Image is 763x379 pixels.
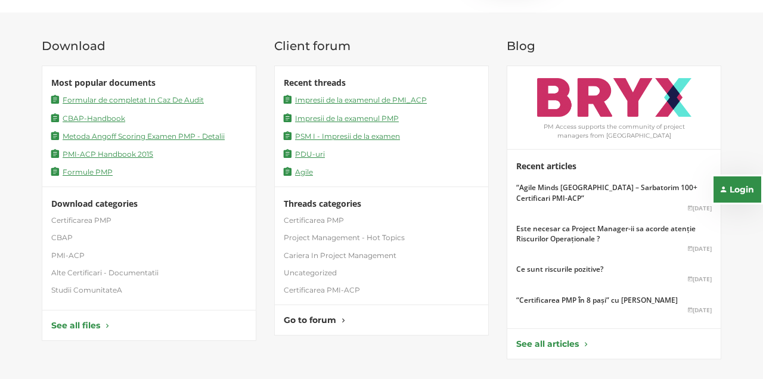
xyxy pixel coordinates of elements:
[507,39,721,52] h3: Blog
[51,268,159,278] a: Alte Certificari - Documentatii
[516,223,712,244] a: Este necesar ca Project Manager-ii sa acorde atenție Riscurilor Operaționale ?
[284,215,344,225] a: Certificarea PMP
[537,78,691,117] img: PMCommunity
[284,93,427,105] a: Impresii de la examenul de PMI_ACP
[51,129,225,141] a: Metoda Angoff Scoring Examen PMP - Detalii
[516,204,712,212] span: [DATE]
[51,78,247,87] h4: Most popular documents
[284,199,479,208] h4: Threads categories
[516,244,712,253] span: [DATE]
[284,285,360,295] a: Certificarea PMI-ACP
[516,123,712,140] p: PM Access supports the community of project managers from [GEOGRAPHIC_DATA]
[284,111,399,123] a: Impresii de la examenul PMP
[51,199,247,208] h4: Download categories
[284,250,396,260] a: Cariera In Project Management
[284,314,479,326] a: Go to forum
[712,175,763,204] button: Login
[51,111,125,123] a: CBAP-Handbook
[51,319,247,331] a: See all files
[516,295,678,305] a: “Certificarea PMP ȋn 8 pași” cu [PERSON_NAME]
[284,129,400,141] a: PSM I - Impresii de la examen
[284,165,313,177] a: Agile
[51,93,204,105] a: Formular de completat In Caz De Audit
[51,215,111,225] a: Certificarea PMP
[284,147,325,159] a: PDU-uri
[42,39,256,52] h3: Download
[51,250,85,260] a: PMI-ACP
[516,182,712,203] a: “Agile Minds [GEOGRAPHIC_DATA] – Sarbatorim 100+ Certificari PMI-ACP”
[274,39,489,52] h3: Client forum
[284,268,337,278] a: Uncategorized
[51,165,113,177] a: Formule PMP
[516,275,712,283] span: [DATE]
[516,264,603,274] a: Ce sunt riscurile pozitive?
[516,338,712,350] a: See all articles
[284,232,405,243] a: Project Management - Hot Topics
[51,232,73,243] a: CBAP
[284,78,479,87] h4: Recent threads
[51,285,122,295] a: Studii ComunitateA
[51,147,153,159] a: PMI-ACP Handbook 2015
[516,306,712,314] span: [DATE]
[516,161,712,170] h4: Recent articles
